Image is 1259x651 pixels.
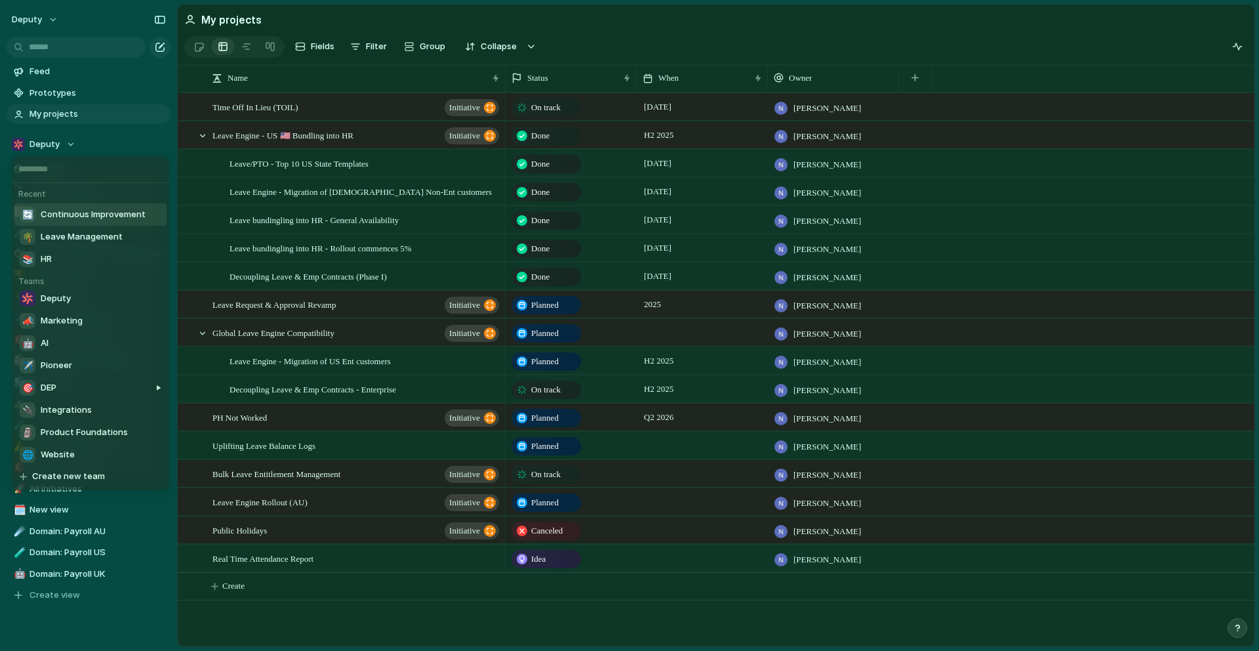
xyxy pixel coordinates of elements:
div: 🤖 [20,335,35,351]
span: Create new team [32,470,105,483]
div: ✈️ [20,358,35,373]
div: 🗿 [20,425,35,440]
div: 📚 [20,251,35,267]
h5: Teams [14,270,170,287]
div: 🔄 [20,207,35,222]
div: 📣 [20,313,35,329]
span: Deputy [41,292,71,305]
span: Leave Management [41,230,123,243]
span: Integrations [41,404,92,417]
span: Website [41,448,75,461]
h5: Recent [14,183,170,200]
div: 🌐 [20,447,35,463]
span: HR [41,253,52,266]
span: Pioneer [41,359,72,372]
div: 🎯 [20,380,35,396]
span: Marketing [41,314,83,327]
span: Product Foundations [41,426,128,439]
span: AI [41,337,49,350]
span: DEP [41,381,56,394]
div: 🌴 [20,229,35,245]
span: Continuous Improvement [41,208,146,221]
div: 🔌 [20,402,35,418]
